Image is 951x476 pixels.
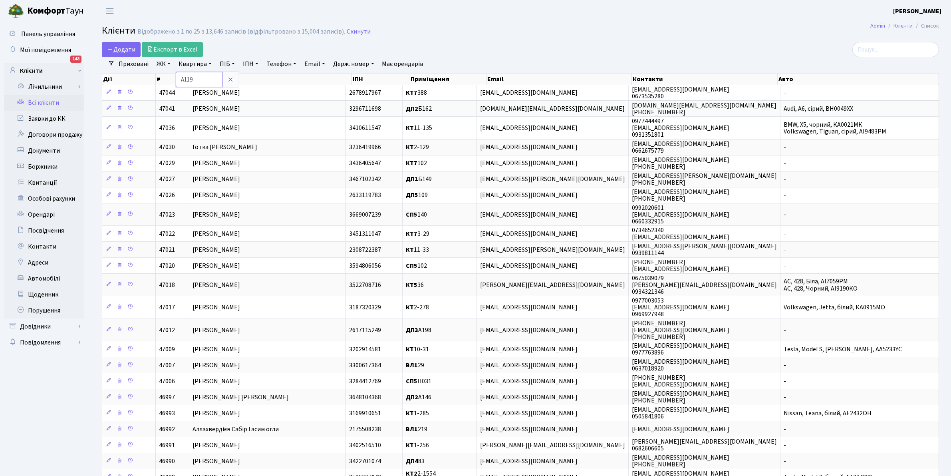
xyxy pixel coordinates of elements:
span: AC, 428, Біла, АІ7059РМ AC, 428, Чорний, АІ9190КО [784,277,858,293]
span: 47023 [159,210,175,219]
span: А146 [406,393,431,402]
span: 47036 [159,123,175,132]
span: [EMAIL_ADDRESS][DOMAIN_NAME] [480,143,578,152]
span: [PERSON_NAME] [PERSON_NAME] [193,393,289,402]
span: 3669007239 [349,210,381,219]
span: 47030 [159,143,175,152]
span: [EMAIL_ADDRESS][DOMAIN_NAME] [480,88,578,97]
b: СП5 [406,377,417,386]
span: [EMAIL_ADDRESS][DOMAIN_NAME] [PHONE_NUMBER] [632,389,729,405]
span: - [784,191,786,200]
th: Приміщення [410,74,486,85]
span: [PHONE_NUMBER] [EMAIL_ADDRESS][DOMAIN_NAME] [632,258,729,273]
span: 36 [406,281,424,289]
span: [PERSON_NAME] [193,175,240,184]
a: Лічильники [9,79,84,95]
span: [PERSON_NAME] [193,191,240,200]
span: 3594806056 [349,261,381,270]
span: 3-29 [406,229,429,238]
span: [PERSON_NAME] [193,457,240,466]
a: Клієнти [4,63,84,79]
a: Посвідчення [4,223,84,239]
a: Панель управління [4,26,84,42]
span: [PERSON_NAME] [193,229,240,238]
span: [PHONE_NUMBER] [EMAIL_ADDRESS][DOMAIN_NAME] [PHONE_NUMBER] [632,319,729,341]
th: Email [486,74,632,85]
span: Audi, A6, сірий, ВН0049ХХ [784,104,853,113]
span: 0992020601 [EMAIL_ADDRESS][DOMAIN_NAME] 0660332915 [632,203,729,226]
input: Пошук... [852,42,939,57]
span: - [784,261,786,270]
span: 3296711698 [349,104,381,113]
a: Експорт в Excel [142,42,203,57]
span: - [784,175,786,184]
img: logo.png [8,3,24,19]
span: 1-256 [406,441,429,450]
span: Б149 [406,175,432,184]
span: [EMAIL_ADDRESS][DOMAIN_NAME] 0637018920 [632,357,729,373]
span: П031 [406,377,431,386]
span: Мої повідомлення [20,46,71,54]
a: Держ. номер [330,57,377,71]
span: [EMAIL_ADDRESS][DOMAIN_NAME] [480,361,578,370]
b: КТ [406,441,414,450]
span: 388 [406,88,427,97]
span: 1-285 [406,409,429,418]
span: 83 [406,457,425,466]
span: 0734652340 [EMAIL_ADDRESS][DOMAIN_NAME] [632,226,729,241]
span: 2-278 [406,303,429,312]
span: 11-33 [406,245,429,254]
a: Додати [102,42,141,57]
span: [PERSON_NAME] [193,245,240,254]
span: [EMAIL_ADDRESS][PERSON_NAME][DOMAIN_NAME] [480,245,625,254]
span: [PERSON_NAME] [193,159,240,168]
span: 3300617364 [349,361,381,370]
span: 2-129 [406,143,429,152]
span: 3451311047 [349,229,381,238]
b: КТ [406,409,414,418]
span: 3284412769 [349,377,381,386]
span: Tesla, Model S, [PERSON_NAME], AA5233YC [784,345,902,354]
span: Б162 [406,104,432,113]
span: [PERSON_NAME] [193,441,240,450]
span: 219 [406,425,427,434]
a: Має орендарів [379,57,427,71]
span: [EMAIL_ADDRESS][DOMAIN_NAME] [480,409,578,418]
a: Порушення [4,303,84,319]
span: [DOMAIN_NAME][EMAIL_ADDRESS][DOMAIN_NAME] [PHONE_NUMBER] [632,101,776,117]
span: 46990 [159,457,175,466]
span: 46991 [159,441,175,450]
span: [EMAIL_ADDRESS][PERSON_NAME][DOMAIN_NAME] [480,175,625,184]
span: [EMAIL_ADDRESS][DOMAIN_NAME] 0673535280 [632,85,729,101]
span: 47029 [159,159,175,168]
a: Орендарі [4,207,84,223]
span: BMW, X5, чорний, КА0021МК Volkswagen, Tiguan, сірий, АІ9483РМ [784,120,886,136]
span: [PERSON_NAME][EMAIL_ADDRESS][DOMAIN_NAME] [480,281,625,289]
span: Клієнти [102,24,135,38]
b: ДП2 [406,104,418,113]
span: 10-31 [406,345,429,354]
span: 11-135 [406,123,432,132]
b: [PERSON_NAME] [893,7,941,16]
a: Всі клієнти [4,95,84,111]
a: Мої повідомлення148 [4,42,84,58]
span: Аллахвердієв Сабір Гасим огли [193,425,279,434]
span: - [784,457,786,466]
a: Довідники [4,319,84,335]
span: [EMAIL_ADDRESS][DOMAIN_NAME] [480,457,578,466]
th: Авто [778,74,939,85]
span: 3187320329 [349,303,381,312]
span: 47012 [159,326,175,335]
span: - [784,88,786,97]
a: Автомобілі [4,271,84,287]
span: 3410611547 [349,123,381,132]
span: Nissan, Teana, білий, AE2432OH [784,409,872,418]
span: 46993 [159,409,175,418]
span: А198 [406,326,431,335]
span: [EMAIL_ADDRESS][DOMAIN_NAME] [480,377,578,386]
span: [EMAIL_ADDRESS][DOMAIN_NAME] [480,261,578,270]
span: [PERSON_NAME][EMAIL_ADDRESS][DOMAIN_NAME] [480,441,625,450]
th: Контакти [632,74,778,85]
span: [EMAIL_ADDRESS][DOMAIN_NAME] [480,123,578,132]
span: 3648104368 [349,393,381,402]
